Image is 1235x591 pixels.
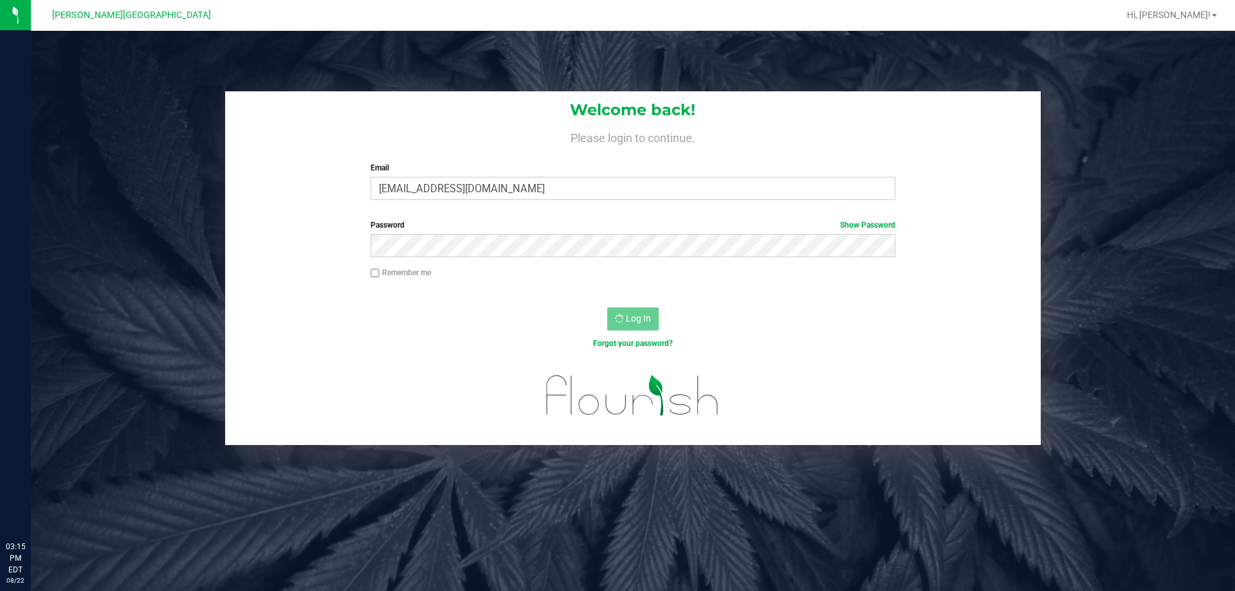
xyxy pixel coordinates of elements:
[225,102,1041,118] h1: Welcome back!
[370,267,431,278] label: Remember me
[1127,10,1211,20] span: Hi, [PERSON_NAME]!
[626,313,651,323] span: Log In
[52,10,211,21] span: [PERSON_NAME][GEOGRAPHIC_DATA]
[6,541,25,576] p: 03:15 PM EDT
[593,339,673,348] a: Forgot your password?
[370,221,405,230] span: Password
[225,129,1041,144] h4: Please login to continue.
[6,576,25,585] p: 08/22
[840,221,895,230] a: Show Password
[370,269,380,278] input: Remember me
[531,363,735,428] img: flourish_logo.svg
[607,307,659,331] button: Log In
[370,162,895,174] label: Email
